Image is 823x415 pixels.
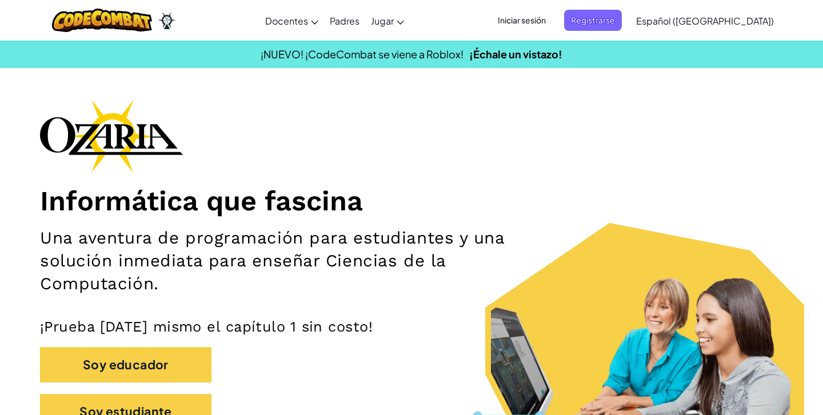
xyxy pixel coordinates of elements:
a: Docentes [259,5,324,36]
h2: Una aventura de programación para estudiantes y una solución inmediata para enseñar Ciencias de l... [40,226,538,295]
span: ¡NUEVO! ¡CodeCombat se viene a Roblox! [261,47,464,61]
span: Español ([GEOGRAPHIC_DATA]) [636,15,774,27]
img: CodeCombat logo [52,9,152,32]
span: Jugar [371,15,394,27]
button: Registrarse [564,10,622,31]
span: Docentes [265,15,308,27]
h1: Informática que fascina [40,184,783,218]
img: Ozaria branding logo [40,99,183,173]
button: Iniciar sesión [491,10,553,31]
a: Español ([GEOGRAPHIC_DATA]) [630,5,780,36]
a: Jugar [365,5,410,36]
p: ¡Prueba [DATE] mismo el capítulo 1 sin costo! [40,318,783,336]
img: Ozaria [158,12,176,29]
a: Padres [324,5,365,36]
button: Soy educador [40,347,211,382]
a: ¡Échale un vistazo! [469,47,562,61]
